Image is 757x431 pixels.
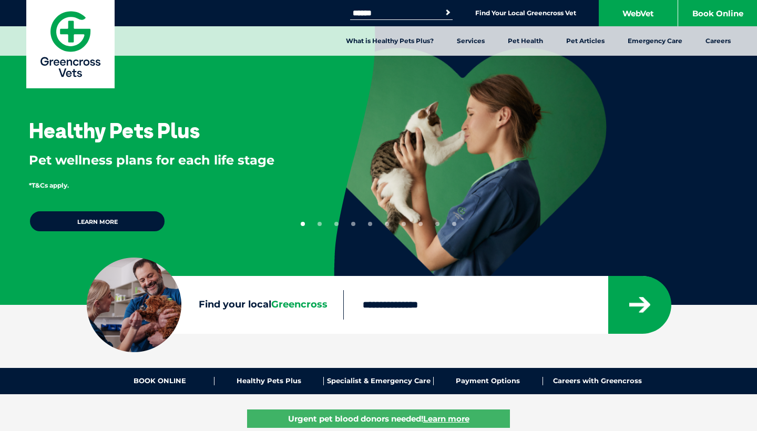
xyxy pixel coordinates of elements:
button: 2 of 10 [318,222,322,226]
span: Greencross [271,299,328,310]
button: Search [443,7,453,18]
h3: Healthy Pets Plus [29,120,200,141]
button: 7 of 10 [402,222,406,226]
a: Specialist & Emergency Care [324,377,433,385]
span: *T&Cs apply. [29,181,69,189]
a: Pet Health [496,26,555,56]
a: Careers with Greencross [543,377,652,385]
a: Pet Articles [555,26,616,56]
a: Healthy Pets Plus [214,377,324,385]
a: What is Healthy Pets Plus? [334,26,445,56]
a: Payment Options [434,377,543,385]
a: Services [445,26,496,56]
a: Find Your Local Greencross Vet [475,9,576,17]
button: 3 of 10 [334,222,339,226]
a: Emergency Care [616,26,694,56]
a: BOOK ONLINE [105,377,214,385]
button: 10 of 10 [452,222,456,226]
button: 8 of 10 [418,222,423,226]
a: Learn more [29,210,166,232]
a: Careers [694,26,742,56]
button: 5 of 10 [368,222,372,226]
label: Find your local [87,297,343,313]
button: 6 of 10 [385,222,389,226]
u: Learn more [423,414,469,424]
button: 1 of 10 [301,222,305,226]
button: 9 of 10 [435,222,439,226]
button: 4 of 10 [351,222,355,226]
p: Pet wellness plans for each life stage [29,151,300,169]
a: Urgent pet blood donors needed!Learn more [247,409,510,428]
